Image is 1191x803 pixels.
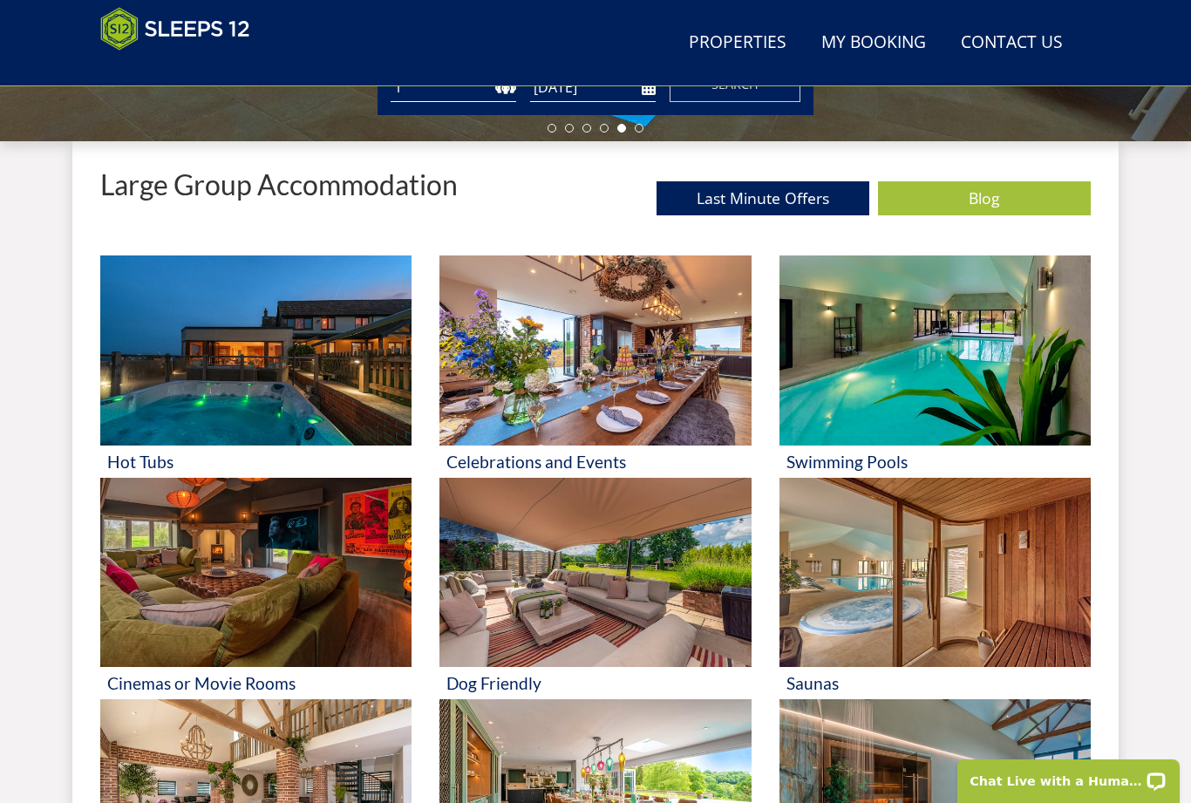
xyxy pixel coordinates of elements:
a: Properties [682,24,793,63]
img: Sleeps 12 [100,7,250,51]
h3: Hot Tubs [107,453,405,471]
a: 'Swimming Pools' - Large Group Accommodation Holiday Ideas Swimming Pools [779,255,1091,478]
img: 'Hot Tubs' - Large Group Accommodation Holiday Ideas [100,255,412,446]
iframe: Customer reviews powered by Trustpilot [92,61,275,76]
a: 'Celebrations and Events' - Large Group Accommodation Holiday Ideas Celebrations and Events [439,255,751,478]
h3: Cinemas or Movie Rooms [107,674,405,692]
h3: Celebrations and Events [446,453,744,471]
a: Blog [878,181,1091,215]
img: 'Saunas' - Large Group Accommodation Holiday Ideas [779,478,1091,668]
h3: Saunas [786,674,1084,692]
a: 'Cinemas or Movie Rooms' - Large Group Accommodation Holiday Ideas Cinemas or Movie Rooms [100,478,412,700]
input: Arrival Date [530,73,656,102]
img: 'Swimming Pools' - Large Group Accommodation Holiday Ideas [779,255,1091,446]
a: 'Dog Friendly' - Large Group Accommodation Holiday Ideas Dog Friendly [439,478,751,700]
a: 'Saunas' - Large Group Accommodation Holiday Ideas Saunas [779,478,1091,700]
img: 'Dog Friendly' - Large Group Accommodation Holiday Ideas [439,478,751,668]
a: Contact Us [954,24,1070,63]
h3: Dog Friendly [446,674,744,692]
h3: Swimming Pools [786,453,1084,471]
img: 'Celebrations and Events' - Large Group Accommodation Holiday Ideas [439,255,751,446]
iframe: LiveChat chat widget [946,748,1191,803]
img: 'Cinemas or Movie Rooms' - Large Group Accommodation Holiday Ideas [100,478,412,668]
a: Last Minute Offers [657,181,869,215]
a: 'Hot Tubs' - Large Group Accommodation Holiday Ideas Hot Tubs [100,255,412,478]
a: My Booking [814,24,933,63]
p: Large Group Accommodation [100,169,458,200]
